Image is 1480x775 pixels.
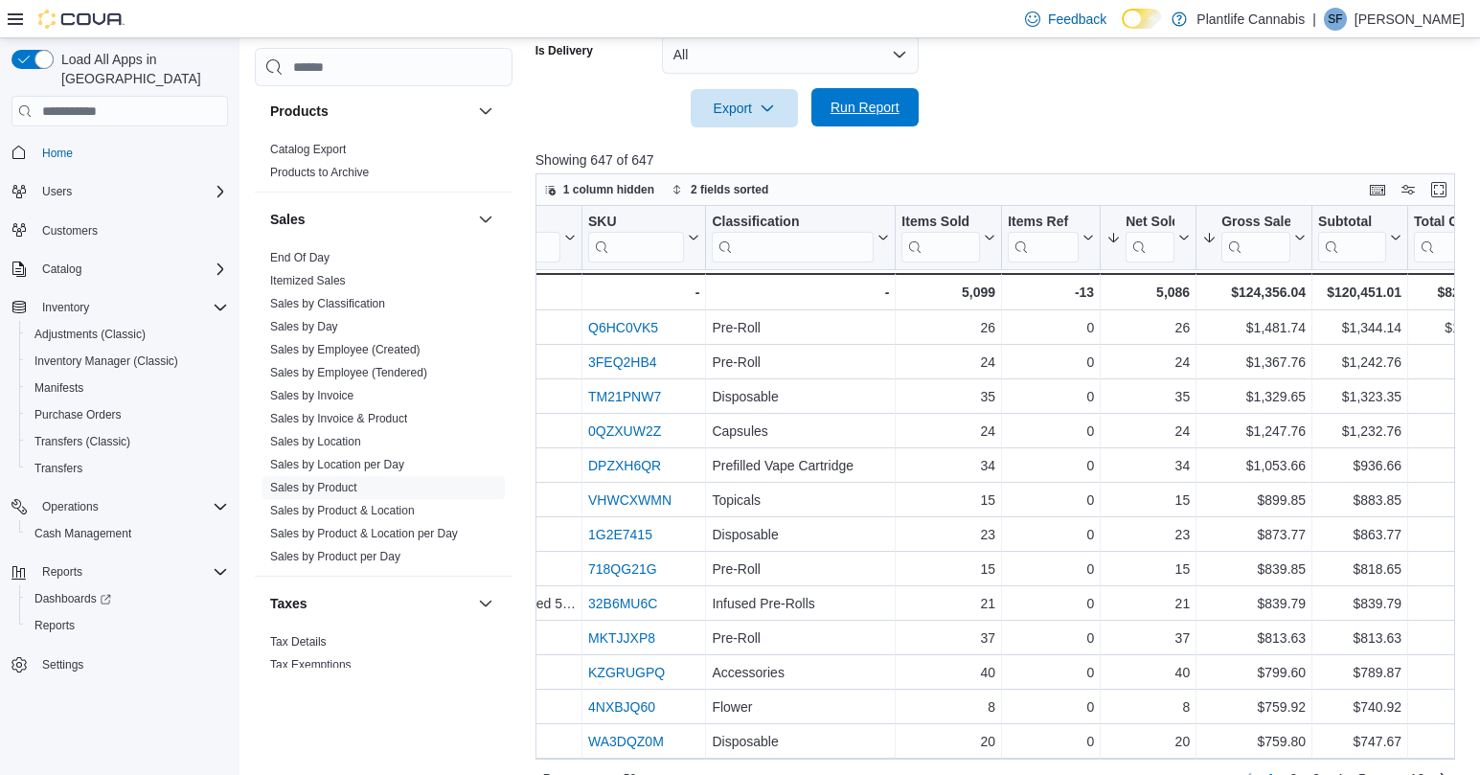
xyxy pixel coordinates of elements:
[19,348,236,375] button: Inventory Manager (Classic)
[19,321,236,348] button: Adjustments (Classic)
[712,593,889,616] div: Infused Pre-Rolls
[1318,317,1401,340] div: $1,344.14
[474,100,497,123] button: Products
[1008,558,1094,581] div: 0
[27,522,139,545] a: Cash Management
[54,50,228,88] span: Load All Apps in [GEOGRAPHIC_DATA]
[712,558,889,581] div: Pre-Roll
[1324,8,1347,31] div: Sean Fisher
[270,457,404,472] span: Sales by Location per Day
[712,731,889,754] div: Disposable
[42,262,81,277] span: Catalog
[1122,9,1162,29] input: Dark Mode
[34,618,75,633] span: Reports
[1318,593,1401,616] div: $839.79
[270,251,330,264] a: End Of Day
[34,180,80,203] button: Users
[901,317,995,340] div: 26
[1106,731,1190,754] div: 20
[1318,524,1401,547] div: $863.77
[535,43,593,58] label: Is Delivery
[1008,214,1079,262] div: Items Ref
[34,353,178,369] span: Inventory Manager (Classic)
[712,386,889,409] div: Disposable
[270,527,458,540] a: Sales by Product & Location per Day
[34,560,90,583] button: Reports
[588,528,652,543] a: 1G2E7415
[34,526,131,541] span: Cash Management
[27,350,228,373] span: Inventory Manager (Classic)
[1106,386,1190,409] div: 35
[1122,29,1123,30] span: Dark Mode
[901,627,995,650] div: 37
[270,458,404,471] a: Sales by Location per Day
[34,327,146,342] span: Adjustments (Classic)
[270,594,307,613] h3: Taxes
[270,504,415,517] a: Sales by Product & Location
[34,434,130,449] span: Transfers (Classic)
[1202,421,1306,444] div: $1,247.76
[34,653,91,676] a: Settings
[34,219,105,242] a: Customers
[901,731,995,754] div: 20
[588,214,699,262] button: SKU
[1106,317,1190,340] div: 26
[1106,558,1190,581] div: 15
[270,434,361,449] span: Sales by Location
[270,365,427,380] span: Sales by Employee (Tendered)
[270,343,421,356] a: Sales by Employee (Created)
[1106,696,1190,719] div: 8
[34,591,111,606] span: Dashboards
[1312,8,1316,31] p: |
[270,389,353,402] a: Sales by Invoice
[4,178,236,205] button: Users
[42,657,83,672] span: Settings
[270,549,400,564] span: Sales by Product per Day
[901,490,995,513] div: 15
[588,281,699,304] div: -
[1202,214,1306,262] button: Gross Sales
[712,662,889,685] div: Accessories
[1397,178,1420,201] button: Display options
[1318,352,1401,375] div: $1,242.76
[1008,662,1094,685] div: 0
[27,350,186,373] a: Inventory Manager (Classic)
[206,627,576,650] div: Redecan - Redees Cold Creek Kush 10x.4g
[206,524,576,547] div: Back Forty - Strawberry Pink Disposable .95g
[535,150,1465,170] p: Showing 647 of 647
[42,564,82,580] span: Reports
[270,634,327,650] span: Tax Details
[1328,8,1342,31] span: SF
[1008,731,1094,754] div: 0
[270,102,470,121] button: Products
[1106,524,1190,547] div: 23
[34,296,228,319] span: Inventory
[901,696,995,719] div: 8
[255,246,512,576] div: Sales
[255,630,512,684] div: Taxes
[19,455,236,482] button: Transfers
[270,320,338,333] a: Sales by Day
[270,411,407,426] span: Sales by Invoice & Product
[4,558,236,585] button: Reports
[27,614,82,637] a: Reports
[1126,214,1174,262] div: Net Sold
[1355,8,1465,31] p: [PERSON_NAME]
[901,662,995,685] div: 40
[34,495,106,518] button: Operations
[19,428,236,455] button: Transfers (Classic)
[712,696,889,719] div: Flower
[1318,214,1401,262] button: Subtotal
[270,412,407,425] a: Sales by Invoice & Product
[588,459,661,474] a: DPZXH6QR
[270,550,400,563] a: Sales by Product per Day
[712,214,889,262] button: Classification
[4,138,236,166] button: Home
[1202,696,1306,719] div: $759.92
[34,258,89,281] button: Catalog
[42,184,72,199] span: Users
[1106,352,1190,375] div: 24
[474,208,497,231] button: Sales
[588,321,658,336] a: Q6HC0VK5
[270,165,369,180] span: Products to Archive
